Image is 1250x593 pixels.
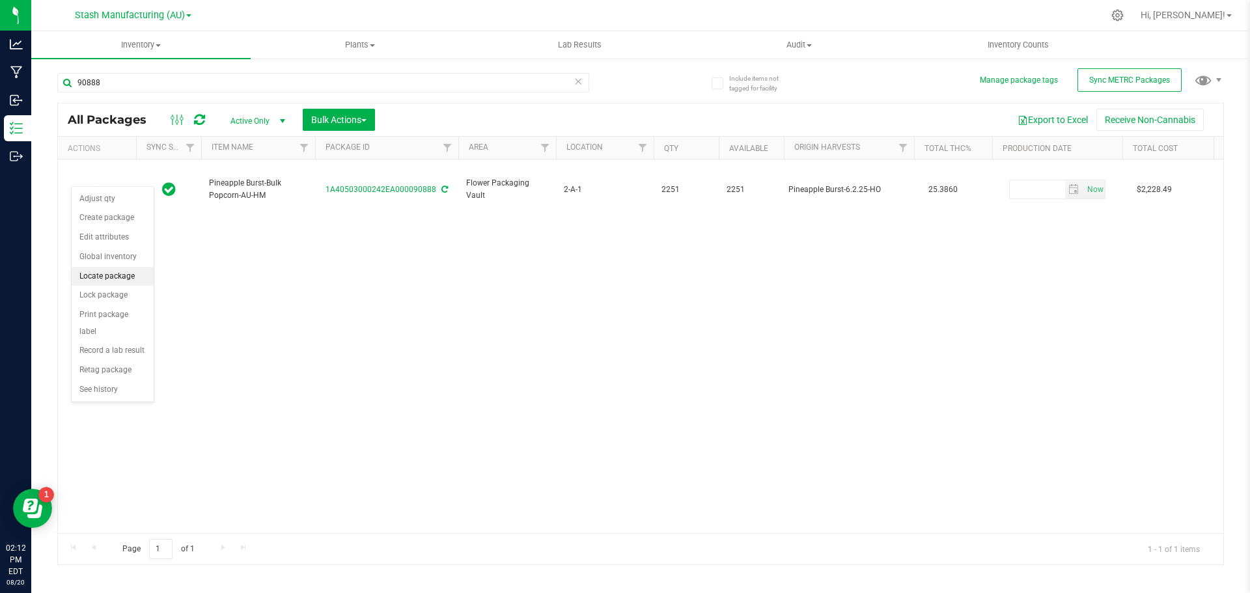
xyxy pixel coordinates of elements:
[661,184,711,196] span: 2251
[540,39,619,51] span: Lab Results
[10,150,23,163] inline-svg: Outbound
[10,122,23,135] inline-svg: Inventory
[180,137,201,159] a: Filter
[294,137,315,159] a: Filter
[689,31,909,59] a: Audit
[6,577,25,587] p: 08/20
[1096,109,1204,131] button: Receive Non-Cannabis
[566,143,603,152] a: Location
[924,144,971,153] a: Total THC%
[212,143,253,152] a: Item Name
[107,181,123,199] span: select
[437,137,458,159] a: Filter
[326,185,436,194] a: 1A40503000242EA000090888
[72,341,154,361] li: Record a lab result
[794,143,860,152] a: Origin Harvests
[303,109,375,131] button: Bulk Actions
[1077,68,1182,92] button: Sync METRC Packages
[535,137,556,159] a: Filter
[311,115,367,125] span: Bulk Actions
[68,144,131,153] div: Actions
[1009,109,1096,131] button: Export to Excel
[1065,180,1084,199] span: select
[564,184,646,196] span: 2-A-1
[326,143,370,152] a: Package ID
[439,185,448,194] span: Sync from Compliance System
[111,539,205,559] span: Page of 1
[1089,76,1170,85] span: Sync METRC Packages
[470,31,689,59] a: Lab Results
[146,143,197,152] a: Sync Status
[10,94,23,107] inline-svg: Inbound
[72,228,154,247] li: Edit attributes
[38,487,54,503] iframe: Resource center unread badge
[251,39,469,51] span: Plants
[1130,180,1178,199] span: $2,228.49
[162,180,176,199] span: In Sync
[6,542,25,577] p: 02:12 PM EDT
[922,180,964,199] span: 25.3860
[31,39,251,51] span: Inventory
[10,66,23,79] inline-svg: Manufacturing
[469,143,488,152] a: Area
[68,113,160,127] span: All Packages
[664,144,678,153] a: Qty
[72,208,154,228] li: Create package
[72,305,154,341] li: Print package label
[72,247,154,267] li: Global inventory
[970,39,1066,51] span: Inventory Counts
[727,184,776,196] span: 2251
[72,286,154,305] li: Lock package
[980,75,1058,86] button: Manage package tags
[1003,144,1072,153] a: Production Date
[909,31,1128,59] a: Inventory Counts
[10,38,23,51] inline-svg: Analytics
[729,144,768,153] a: Available
[72,267,154,286] li: Locate package
[893,137,914,159] a: Filter
[1084,180,1106,199] span: Set Current date
[788,184,910,196] div: Pineapple Burst-6.2.25-HO
[574,73,583,90] span: Clear
[466,177,548,202] span: Flower Packaging Vault
[729,74,794,93] span: Include items not tagged for facility
[209,177,307,202] span: Pineapple Burst-Bulk Popcorn-AU-HM
[1141,10,1225,20] span: Hi, [PERSON_NAME]!
[1133,144,1178,153] a: Total Cost
[75,10,185,21] span: Stash Manufacturing (AU)
[632,137,654,159] a: Filter
[72,361,154,380] li: Retag package
[13,489,52,528] iframe: Resource center
[1137,539,1210,559] span: 1 - 1 of 1 items
[149,539,173,559] input: 1
[1109,9,1126,21] div: Manage settings
[57,73,589,92] input: Search Package ID, Item Name, SKU, Lot or Part Number...
[31,31,251,59] a: Inventory
[251,31,470,59] a: Plants
[71,181,106,199] span: Action
[72,189,154,209] li: Adjust qty
[72,380,154,400] li: See history
[690,39,908,51] span: Audit
[1083,180,1105,199] span: select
